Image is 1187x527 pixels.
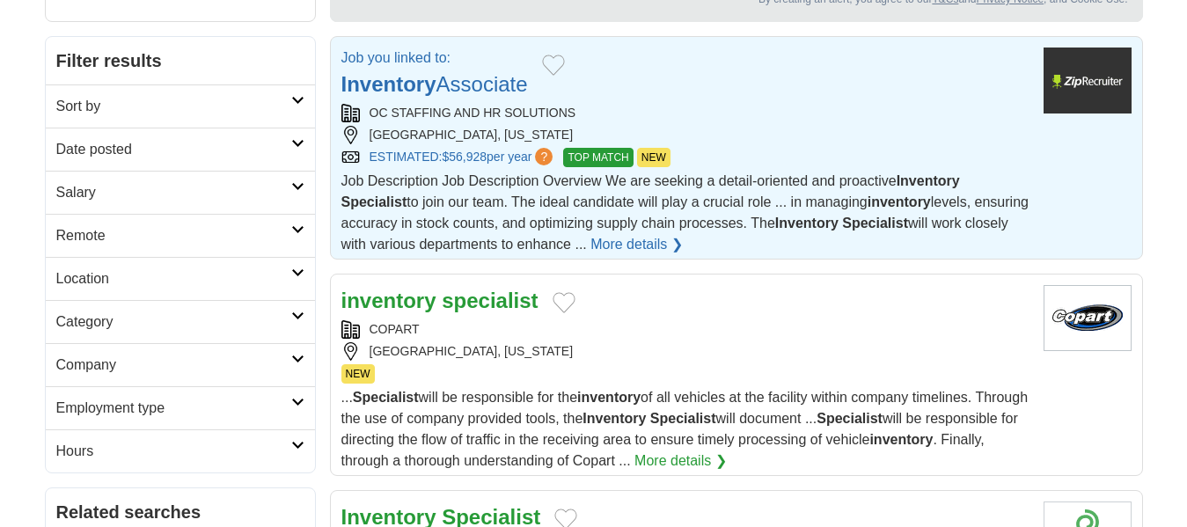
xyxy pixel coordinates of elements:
a: Remote [46,214,315,257]
a: Hours [46,429,315,472]
div: [GEOGRAPHIC_DATA], [US_STATE] [341,126,1029,144]
button: Add to favorite jobs [542,55,565,76]
a: inventory specialist [341,289,539,312]
span: ? [535,148,553,165]
a: ESTIMATED:$56,928per year? [370,148,557,167]
a: COPART [370,322,420,336]
strong: Specialist [341,194,407,209]
span: NEW [637,148,670,167]
strong: Inventory [341,72,436,96]
strong: Inventory [583,411,646,426]
h2: Filter results [46,37,315,84]
a: Date posted [46,128,315,171]
h2: Sort by [56,96,291,117]
img: Company logo [1044,48,1132,113]
a: InventoryAssociate [341,72,528,96]
a: Category [46,300,315,343]
strong: Specialist [650,411,716,426]
strong: inventory [869,432,933,447]
a: More details ❯ [634,450,727,472]
a: Location [46,257,315,300]
strong: Specialist [353,390,419,405]
p: Job you linked to: [341,48,528,69]
button: Add to favorite jobs [553,292,575,313]
a: Company [46,343,315,386]
span: $56,928 [442,150,487,164]
h2: Company [56,355,291,376]
h2: Salary [56,182,291,203]
strong: inventory [868,194,931,209]
h2: Related searches [56,499,304,525]
span: NEW [341,364,375,384]
strong: Inventory [897,173,960,188]
a: Sort by [46,84,315,128]
strong: specialist [442,289,538,312]
a: Salary [46,171,315,214]
div: [GEOGRAPHIC_DATA], [US_STATE] [341,342,1029,361]
strong: Inventory [775,216,839,231]
img: Copart logo [1044,285,1132,351]
span: Job Description Job Description Overview We are seeking a detail-oriented and proactive to join o... [341,173,1029,252]
h2: Employment type [56,398,291,419]
h2: Date posted [56,139,291,160]
strong: inventory [577,390,641,405]
strong: Specialist [817,411,883,426]
strong: inventory [341,289,436,312]
span: ... will be responsible for the of all vehicles at the facility within company timelines. Through... [341,390,1029,468]
div: OC STAFFING AND HR SOLUTIONS [341,104,1029,122]
span: TOP MATCH [563,148,633,167]
a: Employment type [46,386,315,429]
h2: Location [56,268,291,289]
a: More details ❯ [590,234,683,255]
h2: Hours [56,441,291,462]
h2: Category [56,311,291,333]
h2: Remote [56,225,291,246]
strong: Specialist [842,216,908,231]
